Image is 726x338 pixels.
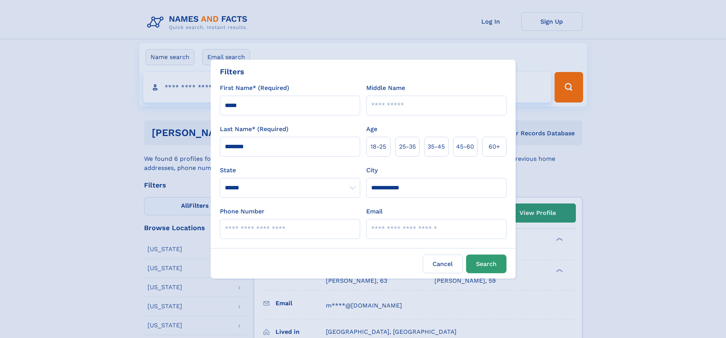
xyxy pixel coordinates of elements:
[220,83,289,93] label: First Name* (Required)
[370,142,386,151] span: 18‑25
[399,142,416,151] span: 25‑35
[366,166,378,175] label: City
[456,142,474,151] span: 45‑60
[428,142,445,151] span: 35‑45
[466,255,506,273] button: Search
[366,83,405,93] label: Middle Name
[489,142,500,151] span: 60+
[366,207,383,216] label: Email
[220,166,360,175] label: State
[220,207,264,216] label: Phone Number
[423,255,463,273] label: Cancel
[366,125,377,134] label: Age
[220,66,244,77] div: Filters
[220,125,288,134] label: Last Name* (Required)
